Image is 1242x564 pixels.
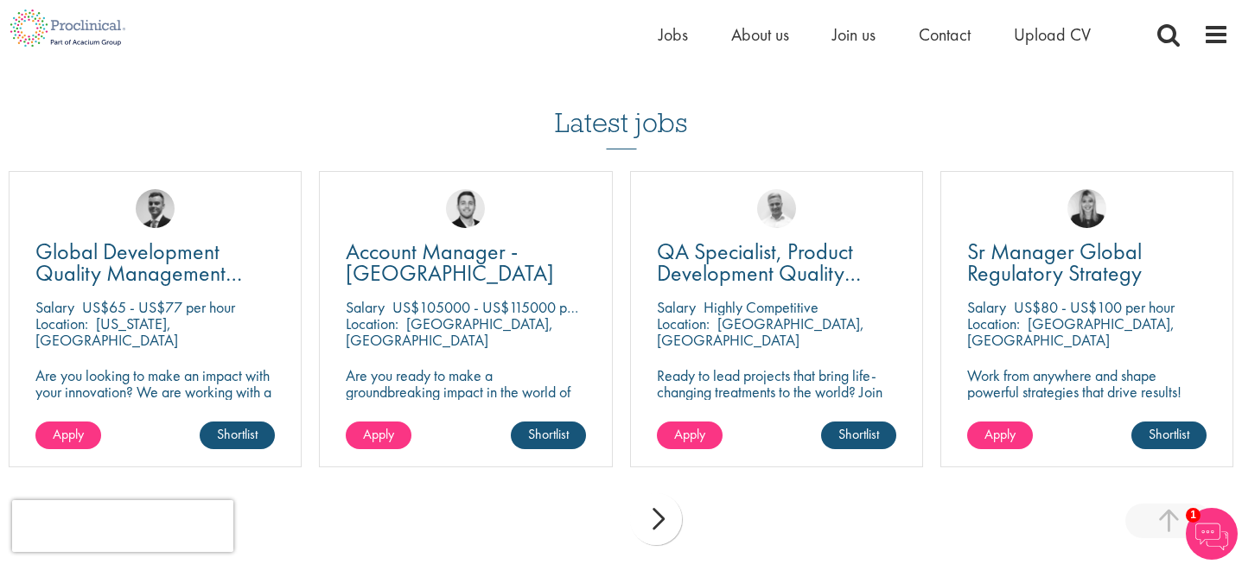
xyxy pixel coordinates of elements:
a: Shortlist [821,421,896,449]
a: Apply [967,421,1033,449]
img: Alex Bill [136,189,175,228]
span: Location: [346,314,398,333]
span: Apply [53,425,84,443]
img: Parker Jensen [446,189,485,228]
p: Are you ready to make a groundbreaking impact in the world of biotechnology? Join a growing compa... [346,367,585,449]
span: Salary [967,297,1006,317]
img: Joshua Bye [757,189,796,228]
a: Upload CV [1014,23,1091,46]
a: Shortlist [200,421,275,449]
span: Sr Manager Global Regulatory Strategy [967,237,1142,288]
a: About us [731,23,789,46]
p: Are you looking to make an impact with your innovation? We are working with a well-established ph... [35,367,275,449]
a: Join us [832,23,876,46]
a: Account Manager - [GEOGRAPHIC_DATA] [346,241,585,284]
span: Account Manager - [GEOGRAPHIC_DATA] [346,237,554,288]
p: US$105000 - US$115000 per annum [392,297,621,317]
a: Contact [919,23,971,46]
p: Work from anywhere and shape powerful strategies that drive results! Enjoy the freedom of remote ... [967,367,1207,449]
span: 1 [1186,508,1201,523]
p: US$80 - US$100 per hour [1014,297,1175,317]
a: Apply [346,421,411,449]
p: [GEOGRAPHIC_DATA], [GEOGRAPHIC_DATA] [657,314,864,350]
span: Location: [657,314,710,333]
a: Shortlist [511,421,586,449]
span: Salary [35,297,74,317]
span: Apply [984,425,1016,443]
p: Highly Competitive [704,297,818,317]
span: Apply [674,425,705,443]
p: [GEOGRAPHIC_DATA], [GEOGRAPHIC_DATA] [967,314,1175,350]
a: Shortlist [1131,421,1207,449]
span: Apply [363,425,394,443]
a: Apply [35,421,101,449]
p: US$65 - US$77 per hour [82,297,235,317]
a: Sr Manager Global Regulatory Strategy [967,241,1207,284]
a: QA Specialist, Product Development Quality (PDQ) [657,241,896,284]
span: Location: [35,314,88,333]
div: next [630,493,682,545]
a: Apply [657,421,723,449]
span: Salary [346,297,385,317]
span: Location: [967,314,1020,333]
p: [US_STATE], [GEOGRAPHIC_DATA] [35,314,178,350]
span: Global Development Quality Management (GCP) [35,237,242,309]
span: QA Specialist, Product Development Quality (PDQ) [657,237,861,309]
img: Chatbot [1186,508,1238,560]
h3: Latest jobs [555,65,688,149]
p: Ready to lead projects that bring life-changing treatments to the world? Join our client at the f... [657,367,896,449]
span: Salary [657,297,696,317]
img: Janelle Jones [1067,189,1106,228]
a: Global Development Quality Management (GCP) [35,241,275,284]
p: [GEOGRAPHIC_DATA], [GEOGRAPHIC_DATA] [346,314,553,350]
a: Jobs [659,23,688,46]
